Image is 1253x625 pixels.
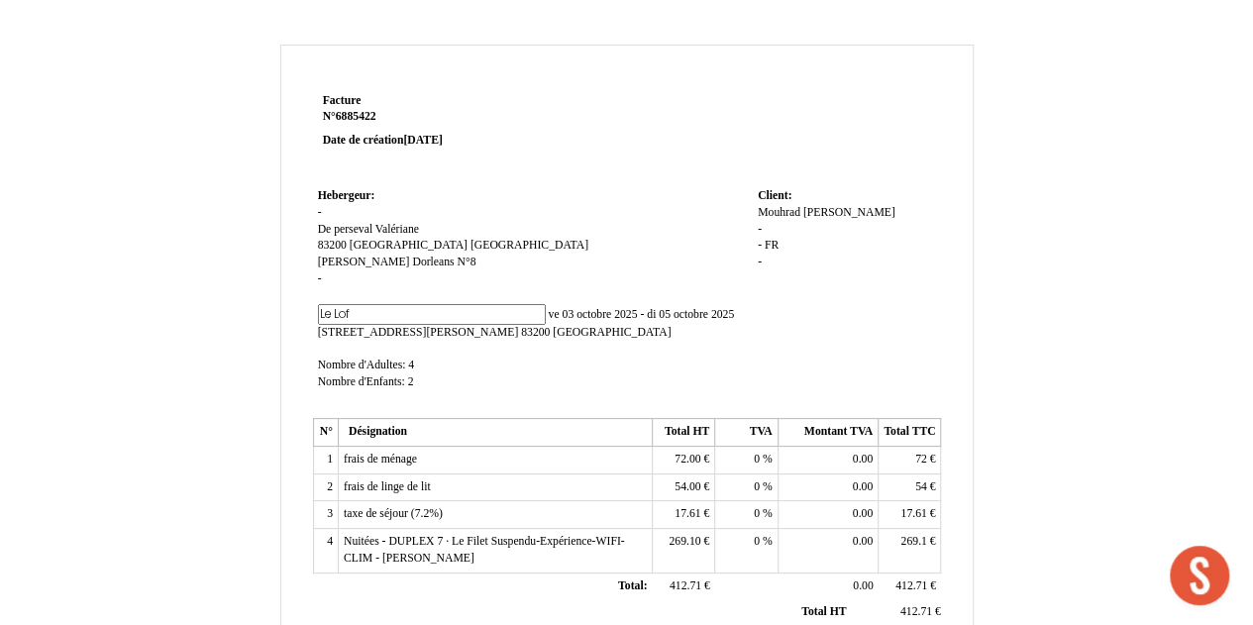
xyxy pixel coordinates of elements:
[408,375,414,388] span: 2
[313,501,338,529] td: 3
[336,110,376,123] span: 6885422
[318,239,347,252] span: 83200
[344,507,443,520] span: taxe de séjour (7.2%)
[879,447,941,474] td: €
[318,375,405,388] span: Nombre d'Enfants:
[675,507,700,520] span: 17.61
[853,535,873,548] span: 0.00
[652,501,714,529] td: €
[915,480,927,493] span: 54
[853,453,873,466] span: 0.00
[715,501,778,529] td: %
[853,480,873,493] span: 0.00
[900,507,926,520] span: 17.61
[313,529,338,573] td: 4
[318,359,406,371] span: Nombre d'Adultes:
[548,308,734,321] span: ve 03 octobre 2025 - di 05 octobre 2025
[318,206,322,219] span: -
[412,256,475,268] span: Dorleans N°8
[344,480,431,493] span: frais de linge de lit
[758,223,762,236] span: -
[879,573,941,600] td: €
[900,605,932,618] span: 412.71
[754,453,760,466] span: 0
[553,326,671,339] span: [GEOGRAPHIC_DATA]
[758,206,800,219] span: Mouhrad
[313,447,338,474] td: 1
[879,501,941,529] td: €
[470,239,588,252] span: [GEOGRAPHIC_DATA]
[801,605,846,618] span: Total HT
[318,272,322,285] span: -
[652,473,714,501] td: €
[313,419,338,447] th: N°
[652,573,714,600] td: €
[754,535,760,548] span: 0
[915,453,927,466] span: 72
[853,507,873,520] span: 0.00
[715,419,778,447] th: TVA
[765,239,779,252] span: FR
[1170,546,1229,605] div: Ouvrir le chat
[879,473,941,501] td: €
[754,480,760,493] span: 0
[850,601,944,623] td: €
[313,473,338,501] td: 2
[715,473,778,501] td: %
[803,206,895,219] span: [PERSON_NAME]
[521,326,550,339] span: 83200
[758,239,762,252] span: -
[778,419,878,447] th: Montant TVA
[318,256,410,268] span: [PERSON_NAME]
[652,419,714,447] th: Total HT
[323,94,362,107] span: Facture
[344,535,625,565] span: Nuitées - DUPLEX 7 · Le Filet Suspendu-Expérience-WIFI-CLIM - [PERSON_NAME]
[408,359,414,371] span: 4
[758,256,762,268] span: -
[318,189,375,202] span: Hebergeur:
[338,419,652,447] th: Désignation
[715,447,778,474] td: %
[669,535,700,548] span: 269.10
[403,134,442,147] span: [DATE]
[754,507,760,520] span: 0
[879,419,941,447] th: Total TTC
[853,579,873,592] span: 0.00
[323,109,560,125] strong: N°
[323,134,443,147] strong: Date de création
[318,223,419,236] span: De perseval Valériane
[895,579,927,592] span: 412.71
[715,529,778,573] td: %
[350,239,468,252] span: [GEOGRAPHIC_DATA]
[344,453,417,466] span: frais de ménage
[318,326,519,339] span: [STREET_ADDRESS][PERSON_NAME]
[879,529,941,573] td: €
[758,189,791,202] span: Client:
[652,529,714,573] td: €
[652,447,714,474] td: €
[675,480,700,493] span: 54.00
[675,453,700,466] span: 72.00
[900,535,926,548] span: 269.1
[618,579,647,592] span: Total:
[670,579,701,592] span: 412.71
